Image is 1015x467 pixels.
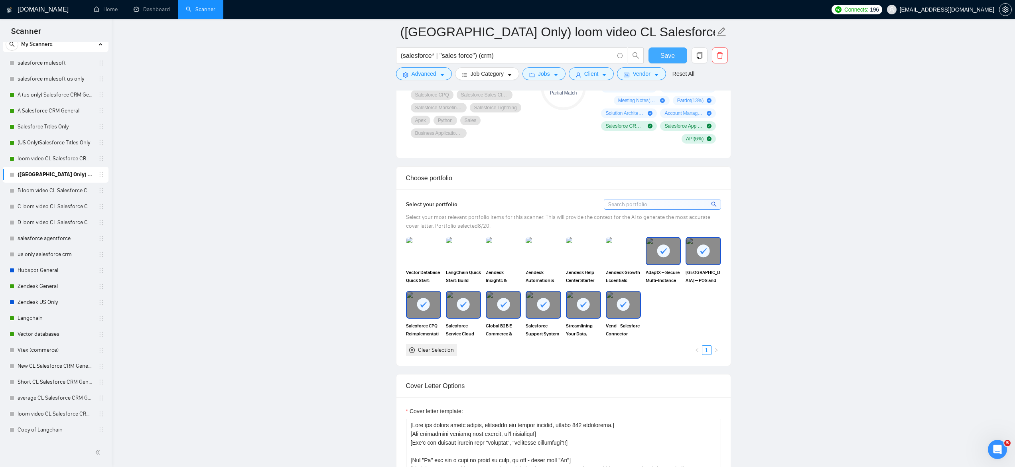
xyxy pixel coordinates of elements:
[406,407,463,416] label: Cover letter template:
[695,348,700,353] span: left
[18,151,93,167] a: loom video CL Salesforce CRM General
[415,104,462,111] span: Salesforce Marketing Cloud
[633,69,650,78] span: Vendor
[18,135,93,151] a: (US Only)Salesforce Titles Only
[440,72,445,78] span: caret-down
[569,67,614,80] button: userClientcaret-down
[415,117,426,124] span: Apex
[672,69,694,78] a: Reset All
[6,41,18,47] span: search
[999,6,1011,13] span: setting
[566,268,601,284] span: Zendesk Help Center Starter
[529,72,535,78] span: folder
[692,345,702,355] li: Previous Page
[98,156,104,162] span: holder
[406,214,710,229] span: Select your most relevant portfolio items for this scanner. This will provide the context for the...
[406,201,459,208] span: Select your portfolio:
[18,246,93,262] a: us only salesforce crm
[664,123,704,129] span: Salesforce App Development ( 25 %)
[711,200,718,209] span: search
[403,72,408,78] span: setting
[526,322,561,338] span: Salesforce Support System Integration
[889,7,895,12] span: user
[406,322,441,338] span: Salesforce CPQ Reimplementation and NetSuite Integration
[617,67,666,80] button: idcardVendorcaret-down
[98,315,104,321] span: holder
[660,98,665,103] span: plus-circle
[702,346,711,355] a: 1
[999,3,1012,16] button: setting
[98,395,104,401] span: holder
[870,5,879,14] span: 196
[462,72,467,78] span: bars
[18,215,93,231] a: D loom video CL Salesforce CRM General
[538,69,550,78] span: Jobs
[98,347,104,353] span: holder
[575,72,581,78] span: user
[21,36,53,52] span: My Scanners
[98,379,104,385] span: holder
[18,390,93,406] a: average CL Salesforce CRM General
[692,47,708,63] button: copy
[707,136,711,141] span: check-circle
[707,98,711,103] span: plus-circle
[98,219,104,226] span: holder
[455,67,519,80] button: barsJob Categorycaret-down
[18,326,93,342] a: Vector databases
[18,71,93,87] a: salesforce mulesoft us only
[686,268,721,284] span: [GEOGRAPHIC_DATA] – POS and CRM Real-Time Sync
[711,345,721,355] li: Next Page
[98,92,104,98] span: holder
[606,322,641,338] span: Vend - Salesfore Connector
[98,283,104,290] span: holder
[98,60,104,66] span: holder
[646,268,681,284] span: AdaptX – Secure Multi-Instance SSO with AWS Cognito
[18,55,93,71] a: salesforce mulesoft
[553,72,559,78] span: caret-down
[98,331,104,337] span: holder
[617,53,623,58] span: info-circle
[1004,440,1011,446] span: 5
[692,345,702,355] button: left
[486,268,521,284] span: Zendesk Insights & Reporting Quick Start
[628,52,643,59] span: search
[471,69,504,78] span: Job Category
[664,110,704,116] span: Account Management ( 6 %)
[406,268,441,284] span: Vector Database Quick Start: Semantic Search & RAG Setup
[18,278,93,294] a: Zendesk General
[566,322,601,338] span: Streamlining Your Data, Supercharging Your Salesforce
[660,51,675,61] span: Save
[18,119,93,135] a: Salesforce Titles Only
[844,5,868,14] span: Connects:
[605,123,644,129] span: Salesforce CRM ( 44 %)
[412,69,436,78] span: Advanced
[18,310,93,326] a: Langchain
[98,203,104,210] span: holder
[415,130,462,136] span: Business Applications Development
[98,140,104,146] span: holder
[474,104,517,111] span: Salesforce Lightning
[18,262,93,278] a: Hubspot General
[98,108,104,114] span: holder
[707,124,711,128] span: check-circle
[446,268,481,284] span: LangChain Quick Start: Build Intelligent LLM Workflows
[566,237,601,265] img: portfolio thumbnail image
[18,422,93,438] a: Copy of Langchain
[486,322,521,338] span: Global B2B E-Commerce & CPQ Integration
[18,199,93,215] a: C loom video CL Salesforce CRM General
[461,92,508,98] span: Salesforce Sales Cloud
[415,92,449,98] span: Salesforce CPQ
[438,117,453,124] span: Python
[702,345,711,355] li: 1
[94,6,118,13] a: homeHome
[95,448,103,456] span: double-left
[541,91,586,95] div: Partial Match
[604,199,721,209] input: Search portfolio
[584,69,599,78] span: Client
[648,47,687,63] button: Save
[624,72,629,78] span: idcard
[712,47,728,63] button: delete
[18,358,93,374] a: New CL Salesforce CRM General
[98,235,104,242] span: holder
[406,167,721,189] div: Choose portfolio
